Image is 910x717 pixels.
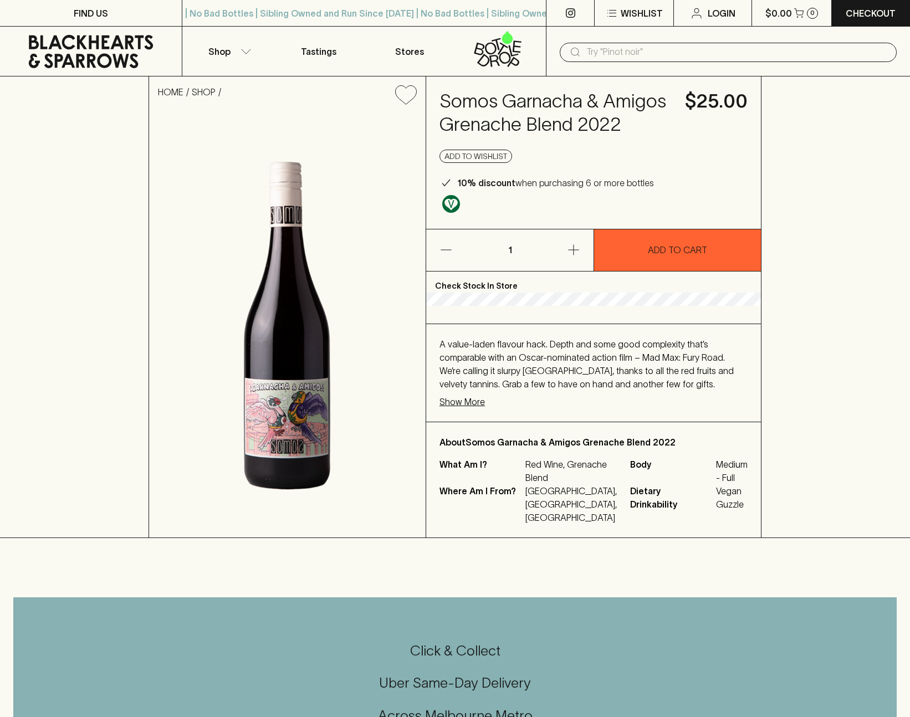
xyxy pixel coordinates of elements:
span: A value-laden flavour hack. Depth and some good complexity that’s comparable with an Oscar-nomina... [439,339,734,389]
p: Shop [208,45,231,58]
a: HOME [158,87,183,97]
img: Vegan [442,195,460,213]
p: Where Am I From? [439,484,523,524]
a: Made without the use of any animal products. [439,192,463,216]
span: Guzzle [716,498,748,511]
p: What Am I? [439,458,523,484]
p: Login [708,7,735,20]
a: SHOP [192,87,216,97]
b: 10% discount [457,178,515,188]
span: Dietary [630,484,713,498]
span: Body [630,458,713,484]
p: Wishlist [621,7,663,20]
p: Tastings [301,45,336,58]
button: Shop [182,27,273,76]
p: Checkout [846,7,896,20]
h4: Somos Garnacha & Amigos Grenache Blend 2022 [439,90,672,136]
span: Vegan [716,484,748,498]
p: 0 [810,10,815,16]
h5: Uber Same-Day Delivery [13,674,897,692]
h4: $25.00 [685,90,748,113]
p: [GEOGRAPHIC_DATA], [GEOGRAPHIC_DATA], [GEOGRAPHIC_DATA] [525,484,617,524]
img: 32045.png [149,114,426,537]
a: Tastings [273,27,364,76]
span: Medium - Full [716,458,748,484]
p: About Somos Garnacha & Amigos Grenache Blend 2022 [439,436,748,449]
h5: Click & Collect [13,642,897,660]
input: Try "Pinot noir" [586,43,888,61]
p: Red Wine, Grenache Blend [525,458,617,484]
a: Stores [364,27,455,76]
p: 1 [497,229,523,271]
button: ADD TO CART [594,229,761,271]
button: Add to wishlist [391,81,421,109]
p: Show More [439,395,485,408]
p: $0.00 [765,7,792,20]
p: FIND US [74,7,108,20]
button: Add to wishlist [439,150,512,163]
span: Drinkability [630,498,713,511]
p: Stores [395,45,424,58]
p: ADD TO CART [648,243,707,257]
p: Check Stock In Store [426,272,761,293]
p: when purchasing 6 or more bottles [457,176,654,190]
